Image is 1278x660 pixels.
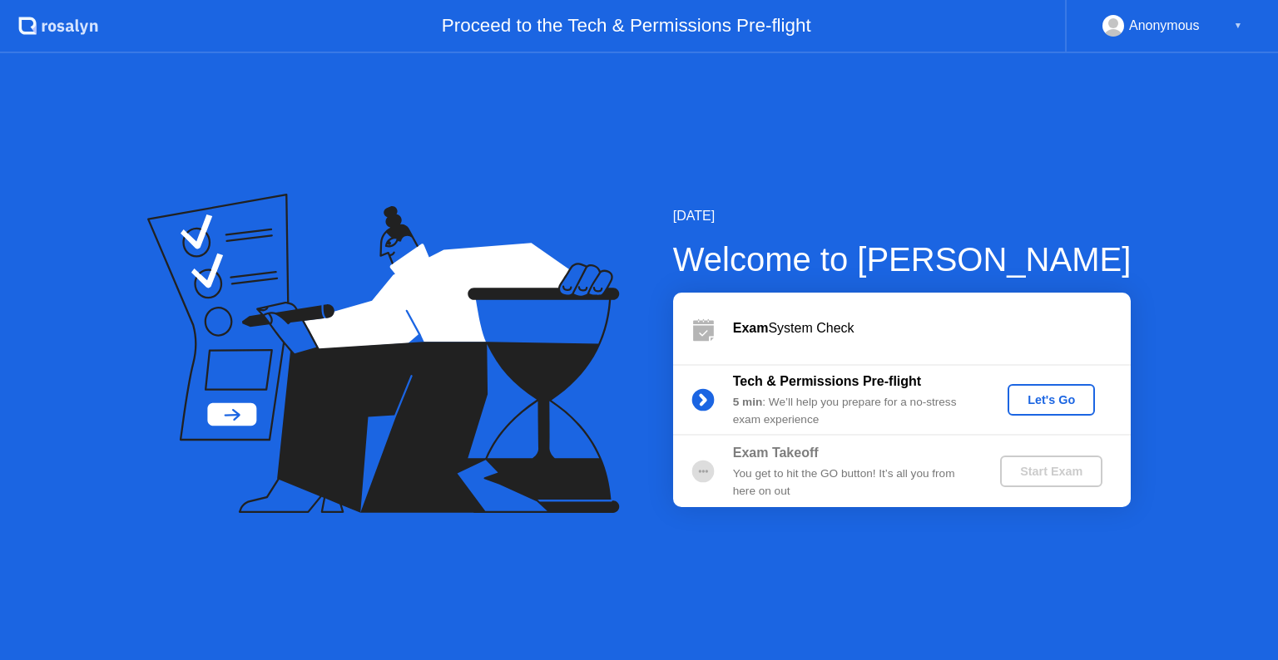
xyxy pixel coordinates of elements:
b: Exam [733,321,769,335]
button: Start Exam [1000,456,1102,487]
div: Let's Go [1014,393,1088,406]
div: [DATE] [673,206,1132,226]
div: Start Exam [1007,465,1096,478]
b: Tech & Permissions Pre-flight [733,374,921,388]
div: ▼ [1234,15,1242,37]
div: : We’ll help you prepare for a no-stress exam experience [733,394,973,428]
div: You get to hit the GO button! It’s all you from here on out [733,465,973,500]
div: Anonymous [1129,15,1200,37]
b: Exam Takeoff [733,446,819,460]
div: System Check [733,318,1131,338]
button: Let's Go [1008,384,1095,416]
div: Welcome to [PERSON_NAME] [673,234,1132,284]
b: 5 min [733,396,763,408]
